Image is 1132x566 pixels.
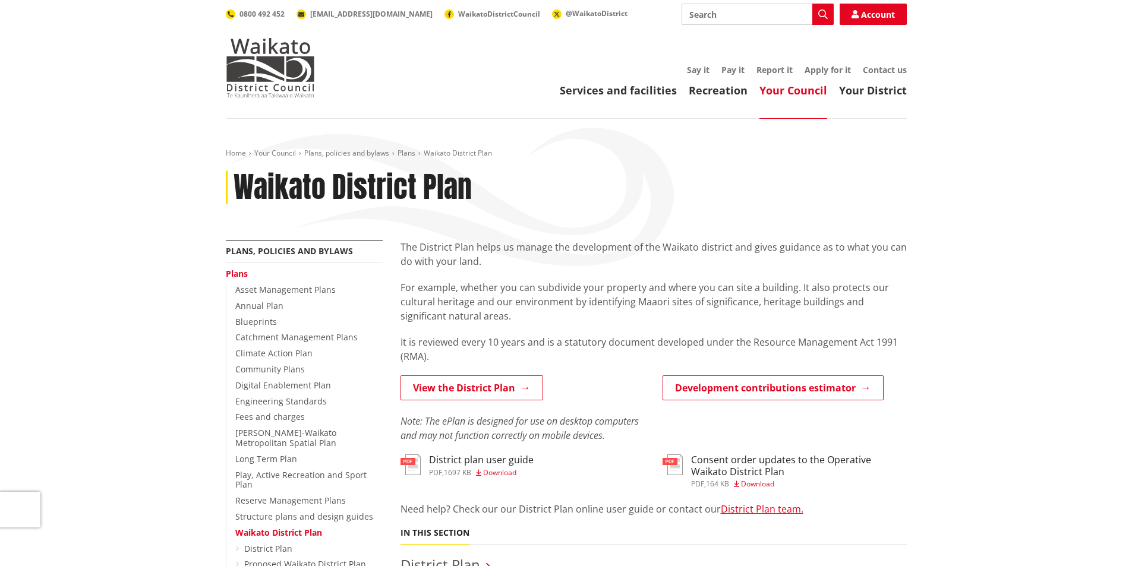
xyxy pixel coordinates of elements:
[663,454,683,475] img: document-pdf.svg
[401,335,907,363] p: It is reviewed every 10 years and is a statutory document developed under the Resource Management...
[304,148,389,158] a: Plans, policies and bylaws
[226,9,285,19] a: 0800 492 452
[235,331,358,343] a: Catchment Management Plans
[689,83,748,97] a: Recreation
[239,9,285,19] span: 0800 492 452
[560,83,677,97] a: Services and facilities
[1077,516,1120,559] iframe: Messenger Launcher
[235,347,313,359] a: Climate Action Plan
[235,469,367,491] a: Play, Active Recreation and Sport Plan
[682,4,834,25] input: Search input
[235,300,283,311] a: Annual Plan
[401,528,469,538] h5: In this section
[691,480,907,488] div: ,
[863,64,907,75] a: Contact us
[429,469,534,476] div: ,
[840,4,907,25] a: Account
[235,284,336,295] a: Asset Management Plans
[566,8,628,18] span: @WaikatoDistrict
[401,240,907,268] p: The District Plan helps us manage the development of the Waikato district and gives guidance as t...
[483,467,516,478] span: Download
[721,502,803,516] a: District Plan team.
[401,415,639,442] em: Note: The ePlan is designed for use on desktop computers and may not function correctly on mobile...
[226,268,248,279] a: Plans
[235,495,346,506] a: Reserve Management Plans
[552,8,628,18] a: @WaikatoDistrict
[235,396,327,407] a: Engineering Standards
[706,479,729,489] span: 164 KB
[235,316,277,327] a: Blueprints
[401,502,907,516] p: Need help? Check our our District Plan online user guide or contact our
[663,375,884,400] a: Development contributions estimator
[310,9,433,19] span: [EMAIL_ADDRESS][DOMAIN_NAME]
[235,453,297,464] a: Long Term Plan
[235,511,373,522] a: Structure plans and design guides
[244,543,292,554] a: District Plan
[687,64,710,75] a: Say it
[401,280,907,323] p: For example, whether you can subdivide your property and where you can site a building. It also p...
[401,454,421,475] img: document-pdf.svg
[691,479,704,489] span: pdf
[741,479,774,489] span: Download
[401,375,543,400] a: View the District Plan
[235,527,322,538] a: Waikato District Plan
[458,9,540,19] span: WaikatoDistrictCouncil
[663,454,907,487] a: Consent order updates to the Operative Waikato District Plan pdf,164 KB Download
[297,9,433,19] a: [EMAIL_ADDRESS][DOMAIN_NAME]
[756,64,793,75] a: Report it
[254,148,296,158] a: Your Council
[226,148,907,159] nav: breadcrumb
[721,64,745,75] a: Pay it
[226,148,246,158] a: Home
[691,454,907,477] h3: Consent order updates to the Operative Waikato District Plan
[805,64,851,75] a: Apply for it
[429,454,534,466] h3: District plan user guide
[429,467,442,478] span: pdf
[444,467,471,478] span: 1697 KB
[759,83,827,97] a: Your Council
[424,148,492,158] span: Waikato District Plan
[226,245,353,257] a: Plans, policies and bylaws
[401,454,534,476] a: District plan user guide pdf,1697 KB Download
[839,83,907,97] a: Your District
[235,363,305,375] a: Community Plans
[235,411,305,422] a: Fees and charges
[235,380,331,391] a: Digital Enablement Plan
[226,38,315,97] img: Waikato District Council - Te Kaunihera aa Takiwaa o Waikato
[234,170,472,205] h1: Waikato District Plan
[398,148,415,158] a: Plans
[235,427,336,448] a: [PERSON_NAME]-Waikato Metropolitan Spatial Plan
[444,9,540,19] a: WaikatoDistrictCouncil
